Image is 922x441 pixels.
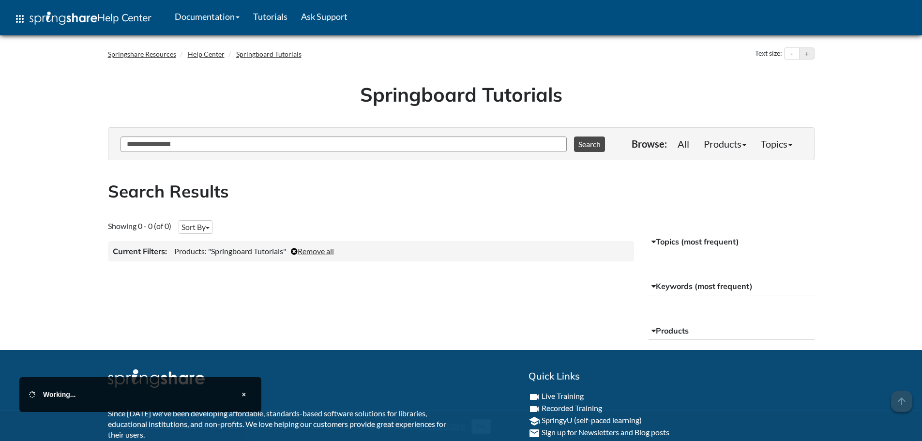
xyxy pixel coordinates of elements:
i: videocam [529,391,540,403]
span: Working... [43,391,76,398]
button: Search [574,137,605,152]
span: "Springboard Tutorials" [208,246,286,256]
a: Products [696,134,754,153]
h2: Search Results [108,180,815,203]
a: SpringyU (self-paced learning) [542,415,642,425]
a: All [670,134,696,153]
div: This site uses cookies as well as records your IP address for usage statistics. [98,418,824,434]
a: Sign up for Newsletters and Blog posts [542,427,669,437]
p: Browse: [632,137,667,151]
button: Increase text size [800,48,814,60]
button: Topics (most frequent) [649,233,815,251]
i: videocam [529,403,540,415]
a: Ask Support [294,4,354,29]
span: Showing 0 - 0 (of 0) [108,221,171,230]
button: Decrease text size [785,48,799,60]
a: Recorded Training [542,403,602,412]
img: Springshare [30,12,97,25]
a: Springshare Resources [108,50,176,58]
a: Remove all [291,246,334,256]
i: school [529,415,540,427]
span: apps [14,13,26,25]
i: email [529,427,540,439]
a: Help Center [188,50,225,58]
span: arrow_upward [891,391,912,412]
a: Tutorials [246,4,294,29]
a: arrow_upward [891,392,912,403]
div: Text size: [753,47,784,60]
img: Springshare [108,369,205,388]
h1: Springboard Tutorials [115,81,807,108]
span: Help Center [97,11,151,24]
a: Live Training [542,391,584,400]
button: Close [236,387,252,402]
p: Since [DATE] we've been developing affordable, standards-based software solutions for libraries, ... [108,408,454,441]
a: Documentation [168,4,246,29]
a: apps Help Center [7,4,158,33]
button: Close [471,419,491,434]
button: Sort By [179,220,212,234]
a: Springboard Tutorials [236,50,302,58]
button: Keywords (most frequent) [649,278,815,295]
button: Products [649,322,815,340]
h2: Quick Links [529,369,815,383]
span: Products: [174,246,207,256]
a: Topics [754,134,800,153]
a: Read more [421,419,466,431]
h3: Current Filters [113,246,167,257]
